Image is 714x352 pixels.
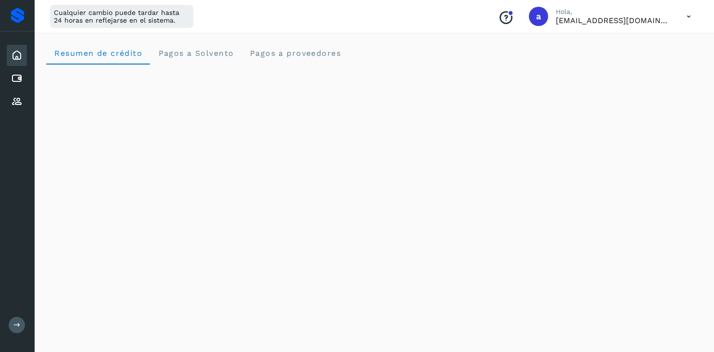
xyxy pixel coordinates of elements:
div: Inicio [7,45,27,66]
p: administracion@supplinkplan.com [556,16,671,25]
span: Resumen de crédito [54,49,142,58]
span: Pagos a Solvento [158,49,234,58]
div: Proveedores [7,91,27,112]
div: Cualquier cambio puede tardar hasta 24 horas en reflejarse en el sistema. [50,5,193,28]
p: Hola, [556,8,671,16]
span: Pagos a proveedores [249,49,341,58]
div: Cuentas por pagar [7,68,27,89]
